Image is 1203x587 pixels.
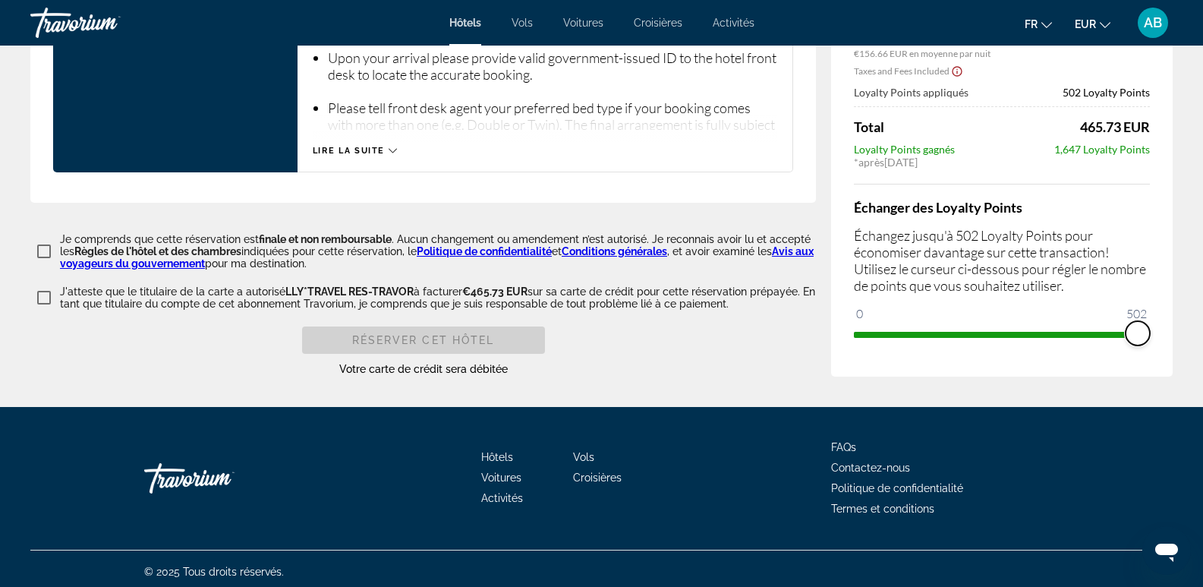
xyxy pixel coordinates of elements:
[481,451,513,463] a: Hôtels
[512,17,533,29] a: Vols
[854,65,949,76] span: Taxes and Fees Included
[313,145,397,156] button: Lire la suite
[854,118,884,135] span: Total
[60,286,816,310] p: J'atteste que le titulaire de la carte a autorisé à facturer sur sa carte de crédit pour cette ré...
[858,156,884,169] span: après
[313,146,385,156] span: Lire la suite
[1142,526,1191,575] iframe: Bouton de lancement de la fenêtre de messagerie
[74,245,241,257] span: Règles de l'hôtel et des chambres
[462,286,527,298] span: €465.73 EUR
[831,482,963,494] a: Politique de confidentialité
[1144,15,1162,30] span: AB
[831,441,856,453] a: FAQs
[1124,305,1149,323] span: 502
[951,64,963,77] button: Show Taxes and Fees disclaimer
[60,245,814,270] a: Avis aux voyageurs du gouvernement
[1133,7,1173,39] button: User Menu
[1126,321,1150,346] span: ngx-slider
[328,49,777,83] li: Upon your arrival please provide valid government-issued ID to the hotel front desk to locate the...
[144,456,296,501] a: Travorium
[854,227,1150,294] p: Échangez jusqu'à 502 Loyalty Points pour économiser davantage sur cette transaction! Utilisez le ...
[562,245,667,257] a: Conditions générales
[1025,13,1052,35] button: Change language
[285,286,414,298] span: LLY*TRAVEL RES-TRAVOR
[634,17,682,29] a: Croisières
[417,245,552,257] a: Politique de confidentialité
[1080,118,1150,135] span: 465.73 EUR
[573,472,622,484] a: Croisières
[1063,86,1150,99] span: 502 Loyalty Points
[854,156,1150,169] div: * [DATE]
[60,233,816,270] p: Je comprends que cette réservation est . Aucun changement ou amendement n’est autorisé. Je reconn...
[144,566,284,578] span: © 2025 Tous droits réservés.
[481,472,521,484] a: Voitures
[30,3,182,43] a: Travorium
[449,17,481,29] a: Hôtels
[713,17,754,29] a: Activités
[259,233,392,245] span: finale et non remboursable
[1075,18,1096,30] span: EUR
[854,143,955,156] span: Loyalty Points gagnés
[854,332,1150,335] ngx-slider: ngx-slider
[831,503,934,515] a: Termes et conditions
[328,99,777,150] li: Please tell front desk agent your preferred bed type if your booking comes with more than one (e....
[854,86,968,99] span: Loyalty Points appliqués
[563,17,603,29] a: Voitures
[1075,13,1110,35] button: Change currency
[1054,143,1150,156] span: 1,647 Loyalty Points
[854,199,1150,216] h4: Échanger des Loyalty Points
[831,462,910,474] a: Contactez-nous
[339,363,508,375] span: Votre carte de crédit sera débitée
[854,48,990,59] span: €156.66 EUR en moyenne par nuit
[573,451,594,463] a: Vols
[1025,18,1038,30] span: fr
[854,63,963,78] button: Show Taxes and Fees breakdown
[481,492,523,504] a: Activités
[854,305,865,323] span: 0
